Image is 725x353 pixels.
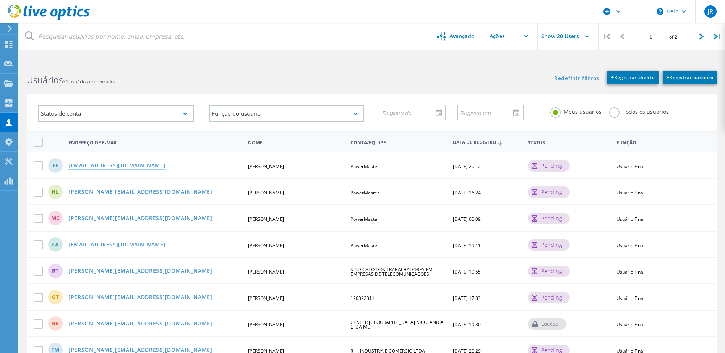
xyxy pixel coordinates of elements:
span: Registrar parceiro [667,74,714,81]
span: PowerMaster [350,242,379,249]
div: | [599,23,615,50]
span: 31 usuários encontrados [63,78,116,85]
span: [PERSON_NAME] [248,269,284,275]
span: RT [52,268,58,274]
span: [PERSON_NAME] [248,189,284,196]
div: Função do usuário [209,105,365,122]
label: Todos os usuários [609,107,669,115]
a: [EMAIL_ADDRESS][DOMAIN_NAME] [68,242,166,248]
label: Meus usuários [550,107,602,115]
span: Registrar cliente [611,74,655,81]
span: [PERSON_NAME] [248,163,284,170]
span: Conta/Equipe [350,141,446,145]
a: [PERSON_NAME][EMAIL_ADDRESS][DOMAIN_NAME] [68,215,212,222]
div: pending [528,292,570,303]
input: Registro em [458,105,517,120]
span: Usuário Final [616,242,644,249]
a: [PERSON_NAME][EMAIL_ADDRESS][DOMAIN_NAME] [68,189,212,196]
span: FM [51,347,59,353]
svg: \n [657,8,663,15]
span: HL [52,189,59,194]
div: pending [528,266,570,277]
span: [DATE] 16:24 [453,189,481,196]
span: Data de Registro [453,140,521,145]
span: FF [52,163,58,168]
span: PowerMaster [350,216,379,222]
span: [DATE] 17:33 [453,295,481,301]
input: Pesquisar usuários por nome, email, empresa, etc. [19,23,425,50]
span: CENTER [GEOGRAPHIC_DATA] NICOLANDIA LTDA ME [350,319,444,330]
span: [DATE] 19:55 [453,269,481,275]
input: Registro de [380,105,440,120]
a: [PERSON_NAME][EMAIL_ADDRESS][DOMAIN_NAME] [68,321,212,327]
span: LA [52,242,59,247]
div: | [709,23,725,50]
span: Usuário Final [616,216,644,222]
span: 120322311 [350,295,375,301]
div: pending [528,239,570,251]
span: Usuário Final [616,321,644,328]
a: [EMAIL_ADDRESS][DOMAIN_NAME] [68,163,166,169]
span: JR [707,8,713,15]
span: GT [52,295,59,300]
a: +Registrar cliente [607,71,659,84]
a: [PERSON_NAME][EMAIL_ADDRESS][DOMAIN_NAME] [68,268,212,275]
a: +Registrar parceiro [663,71,717,84]
a: Redefinir filtros [554,76,600,82]
div: pending [528,160,570,172]
span: [DATE] 00:09 [453,216,481,222]
span: SINDICATO DOS TRABALHADORES EM EMPRESAS DE TELECOMUNICACOES [350,266,433,277]
span: MC [51,215,60,221]
div: Status de conta [38,105,194,122]
div: pending [528,213,570,224]
span: [DATE] 20:12 [453,163,481,170]
span: PowerMaster [350,189,379,196]
span: Usuário Final [616,295,644,301]
div: locked [528,318,566,330]
span: [DATE] 19:30 [453,321,481,328]
span: Endereço de e-mail [68,141,242,145]
span: Avançado [449,34,475,39]
span: Status [528,141,610,145]
b: + [667,74,670,81]
b: + [611,74,614,81]
div: pending [528,186,570,198]
a: Live Optics Dashboard [8,16,90,21]
span: Usuário Final [616,189,644,196]
span: [PERSON_NAME] [248,321,284,328]
span: [PERSON_NAME] [248,242,284,249]
span: Usuário Final [616,269,644,275]
span: Usuário Final [616,163,644,170]
span: RR [52,321,59,326]
a: [PERSON_NAME][EMAIL_ADDRESS][DOMAIN_NAME] [68,295,212,301]
span: [DATE] 19:11 [453,242,481,249]
span: Nome [248,141,344,145]
span: [PERSON_NAME] [248,295,284,301]
span: Função [616,141,706,145]
span: of 2 [669,34,677,40]
b: Usuários [27,74,63,86]
span: PowerMaster [350,163,379,170]
span: [PERSON_NAME] [248,216,284,222]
